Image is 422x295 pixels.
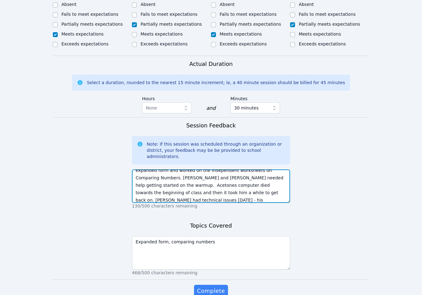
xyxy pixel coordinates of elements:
[132,203,290,209] p: 130/500 characters remaining
[61,22,123,27] label: Partially meets expectations
[299,32,341,36] label: Meets expectations
[299,22,360,27] label: Partially meets expectations
[206,105,216,112] div: and
[220,12,276,17] label: Fails to meet expectations
[234,104,259,112] span: 30 minutes
[299,41,346,46] label: Exceeds expectations
[220,32,262,36] label: Meets expectations
[61,12,118,17] label: Fails to meet expectations
[61,32,104,36] label: Meets expectations
[189,60,233,68] h3: Actual Duration
[87,79,345,86] div: Select a duration, rounded to the nearest 15 minute increment; ie, a 40 minute session should be ...
[190,221,232,230] h3: Topics Covered
[142,93,192,102] label: Hours
[132,270,290,276] p: 468/500 characters remaining
[230,102,280,113] button: 30 minutes
[220,2,235,7] label: Absent
[220,22,281,27] label: Partially meets expectations
[147,141,285,160] div: Note: If this session was scheduled through an organization or district, your feedback may be be ...
[132,236,290,270] textarea: Expanded form, comparing numbers
[141,2,156,7] label: Absent
[141,41,188,46] label: Exceeds expectations
[142,102,192,113] button: None
[61,2,77,7] label: Absent
[299,12,356,17] label: Fails to meet expectations
[146,105,157,110] span: None
[230,93,280,102] label: Minutes
[61,41,108,46] label: Exceeds expectations
[141,12,197,17] label: Fails to meet expectations
[220,41,267,46] label: Exceeds expectations
[141,22,202,27] label: Partially meets expectations
[299,2,314,7] label: Absent
[186,121,236,130] h3: Session Feedback
[141,32,183,36] label: Meets expectations
[132,169,290,203] textarea: [PERSON_NAME] and [PERSON_NAME] completed the warmup on expanded form and worked on the independe...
